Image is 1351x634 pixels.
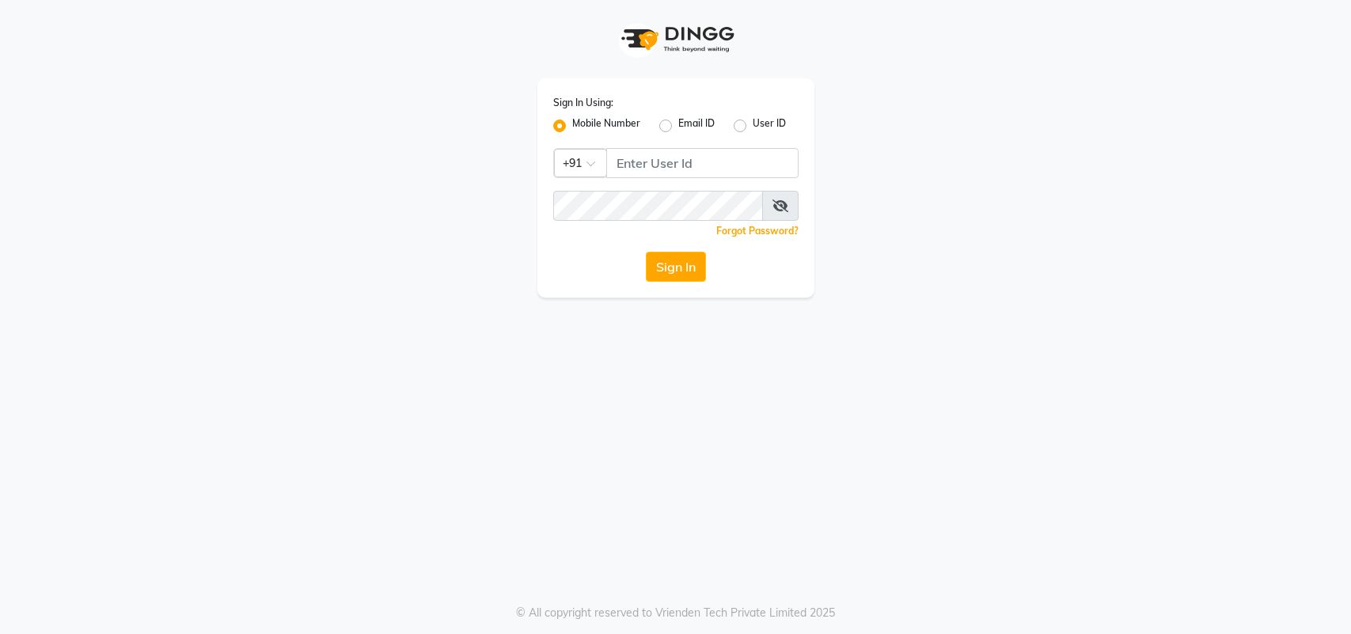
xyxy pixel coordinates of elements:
[753,116,786,135] label: User ID
[613,16,739,63] img: logo1.svg
[678,116,715,135] label: Email ID
[646,252,706,282] button: Sign In
[553,96,613,110] label: Sign In Using:
[553,191,763,221] input: Username
[606,148,799,178] input: Username
[572,116,640,135] label: Mobile Number
[716,225,799,237] a: Forgot Password?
